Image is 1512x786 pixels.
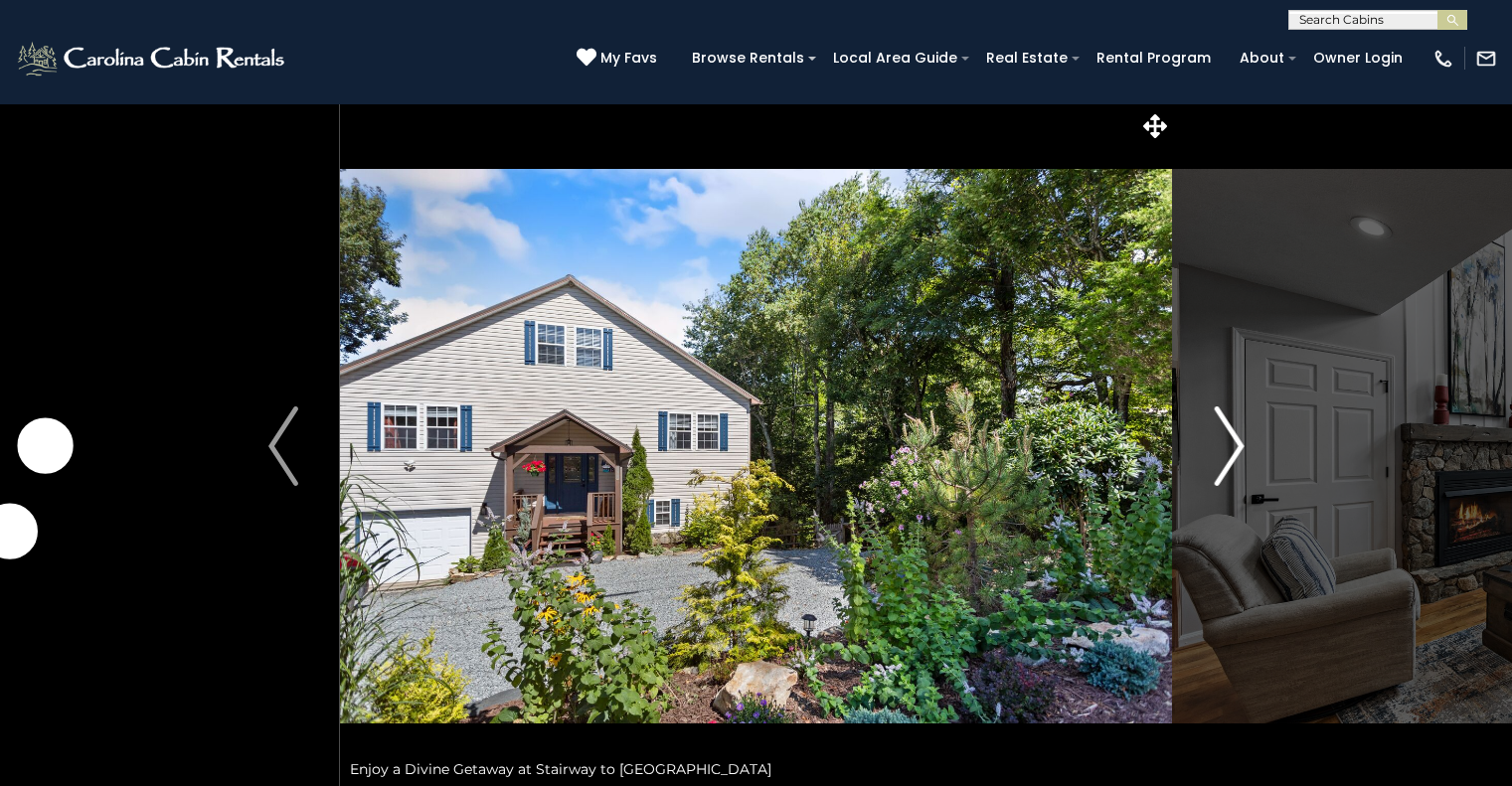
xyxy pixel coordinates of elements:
img: phone-regular-white.png [1432,48,1454,70]
a: Owner Login [1303,43,1413,74]
img: White-1-2.png [15,39,290,79]
img: mail-regular-white.png [1475,48,1497,70]
img: arrow [1214,406,1244,486]
img: arrow [268,406,298,486]
span: My Favs [600,48,657,69]
a: Local Area Guide [823,43,967,74]
a: About [1230,43,1294,74]
a: Real Estate [976,43,1078,74]
a: My Favs [577,48,662,70]
a: Browse Rentals [682,43,814,74]
a: Rental Program [1087,43,1221,74]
